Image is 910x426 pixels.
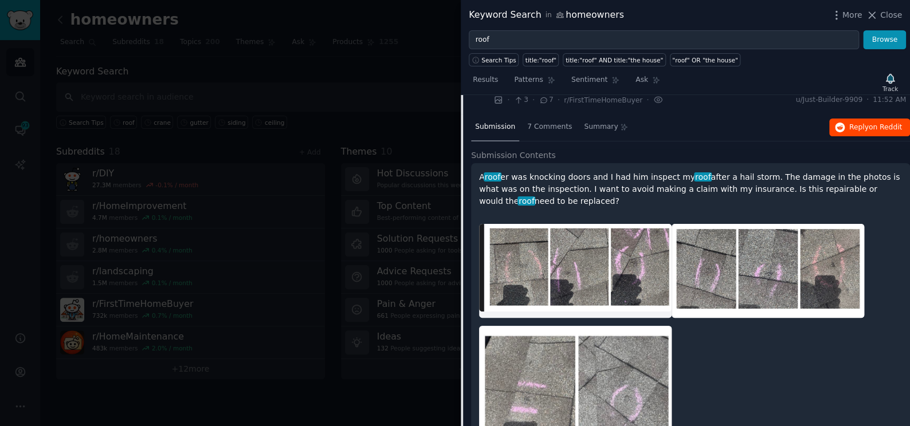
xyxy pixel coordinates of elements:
[830,9,862,21] button: More
[475,122,515,132] span: Submission
[471,149,556,161] span: Submission Contents
[646,94,649,106] span: ·
[473,75,498,85] span: Results
[636,75,648,85] span: Ask
[631,71,664,94] a: Ask
[479,171,902,207] p: A er was knocking doors and I had him inspect my after a hail storm. The damage in the photos is ...
[566,56,663,64] div: title:"roof" AND title:"the house"
[532,94,535,106] span: ·
[469,30,859,50] input: Try a keyword related to your business
[882,85,898,93] div: Track
[863,30,906,50] button: Browse
[525,56,556,64] div: title:"roof"
[514,75,543,85] span: Patterns
[878,70,902,94] button: Track
[469,53,519,66] button: Search Tips
[558,94,560,106] span: ·
[795,95,862,105] span: u/Just-Builder-9909
[869,123,902,131] span: on Reddit
[880,9,902,21] span: Close
[866,95,869,105] span: ·
[672,56,738,64] div: "roof" OR "the house"
[527,122,572,132] span: 7 Comments
[513,95,528,105] span: 3
[694,172,712,182] span: roof
[672,224,864,318] img: Does my roof need to be replaced?
[571,75,607,85] span: Sentiment
[849,123,902,133] span: Reply
[479,224,672,311] img: Does my roof need to be replaced?
[829,119,910,137] button: Replyon Reddit
[523,53,559,66] a: title:"roof"
[481,56,516,64] span: Search Tips
[866,9,902,21] button: Close
[563,53,665,66] a: title:"roof" AND title:"the house"
[670,53,740,66] a: "roof" OR "the house"
[510,71,559,94] a: Patterns
[584,122,618,132] span: Summary
[507,94,509,106] span: ·
[469,71,502,94] a: Results
[567,71,623,94] a: Sentiment
[484,172,501,182] span: roof
[545,10,551,21] span: in
[873,95,906,105] span: 11:52 AM
[517,196,535,206] span: roof
[469,8,624,22] div: Keyword Search homeowners
[842,9,862,21] span: More
[564,96,642,104] span: r/FirstTimeHomeBuyer
[539,95,553,105] span: 7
